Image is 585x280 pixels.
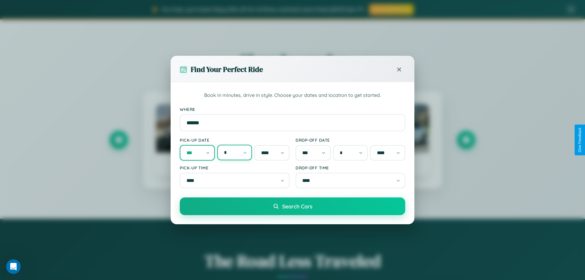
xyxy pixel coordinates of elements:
h3: Find Your Perfect Ride [191,64,263,74]
label: Drop-off Time [296,165,405,170]
label: Drop-off Date [296,137,405,143]
p: Book in minutes, drive in style. Choose your dates and location to get started. [180,91,405,99]
span: Search Cars [282,203,312,210]
label: Pick-up Time [180,165,289,170]
button: Search Cars [180,197,405,215]
label: Pick-up Date [180,137,289,143]
label: Where [180,107,405,112]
